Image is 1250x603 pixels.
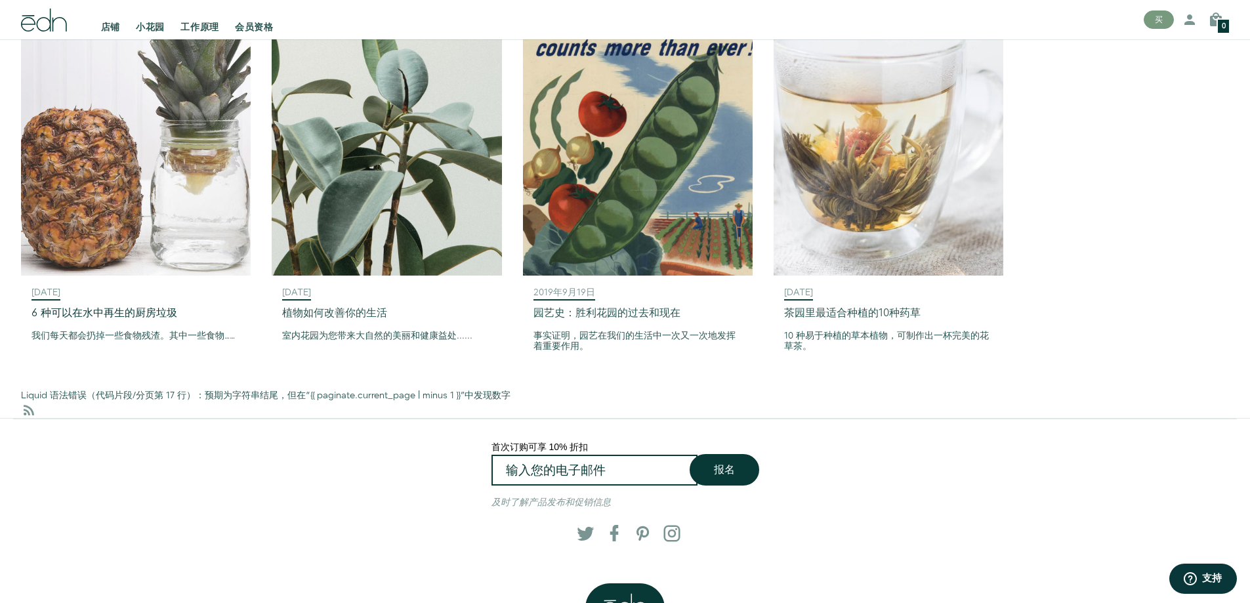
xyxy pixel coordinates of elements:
font: [DATE] [282,286,311,299]
input: 输入您的电子邮件 [491,455,698,486]
font: 事实证明，园艺在我们的生活中一次又一次地发挥着重要作用。 [533,329,736,354]
font: 茶园里最适合种植的10种药草 [784,306,921,321]
font: Liquid 语法错误（代码片段/分页第 17 行）：预期为字符串结尾，但在“{{ paginate.current_page | minus 1 }}”中发现数字 [21,389,510,402]
font: 10 种易于种植的草本植物，可制作出一杯完美的花草茶。 [784,329,989,354]
font: 工作原理 [180,21,219,34]
a: 小花园 [128,5,173,34]
iframe: 打开一个小组件，您可以在其中找到更多信息 [1169,564,1237,596]
font: 报名 [714,464,735,475]
a: 工作原理 [173,5,227,34]
font: 我们每天都会扔掉一些食物残渣。其中一些食物…… [31,329,235,343]
font: 0 [1222,21,1226,31]
font: 店铺 [101,21,120,34]
font: 园艺史：胜利花园的过去和现在 [533,306,680,321]
font: 室内花园为您带来大自然的美丽和健康益处...... [282,329,472,343]
font: 小花园 [136,21,165,34]
font: 及时了解产品发布和促销信息 [491,496,611,509]
a: 会员资格 [227,5,281,34]
font: [DATE] [784,286,813,299]
font: 2019年9月19日 [533,286,595,299]
a: 店铺 [93,5,128,34]
font: 植物如何改善你的生活 [282,306,387,321]
button: 买 [1144,10,1174,29]
font: 6 种可以在水中再生的厨房垃圾 [31,306,177,321]
font: 会员资格 [235,21,274,34]
button: 报名 [690,454,759,486]
font: 首次订购可享 10% 折扣 [491,442,589,452]
font: [DATE] [31,286,60,299]
font: 买 [1155,14,1163,26]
